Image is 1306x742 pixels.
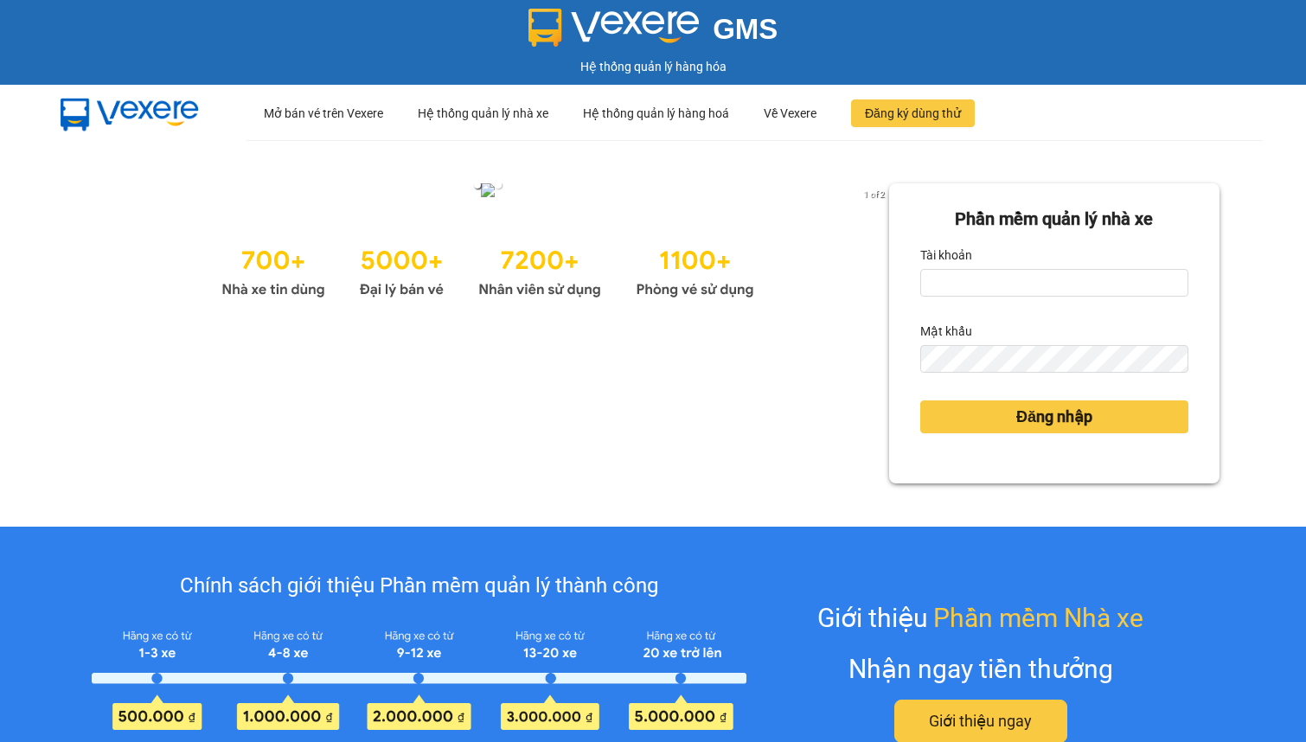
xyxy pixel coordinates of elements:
[920,241,972,269] label: Tài khoản
[920,345,1188,373] input: Mật khẩu
[528,9,700,47] img: logo 2
[92,624,747,729] img: policy-intruduce-detail.png
[4,57,1302,76] div: Hệ thống quản lý hàng hóa
[43,85,216,142] img: mbUUG5Q.png
[418,86,548,141] div: Hệ thống quản lý nhà xe
[474,182,481,189] li: slide item 1
[920,269,1188,297] input: Tài khoản
[264,86,383,141] div: Mở bán vé trên Vexere
[920,206,1188,233] div: Phần mềm quản lý nhà xe
[713,13,778,45] span: GMS
[495,182,502,189] li: slide item 2
[221,237,754,303] img: Statistics.png
[920,400,1188,433] button: Đăng nhập
[865,104,961,123] span: Đăng ký dùng thử
[929,709,1032,733] span: Giới thiệu ngay
[1016,405,1092,429] span: Đăng nhập
[528,26,778,40] a: GMS
[86,183,111,202] button: previous slide / item
[848,649,1113,689] div: Nhận ngay tiền thưởng
[851,99,975,127] button: Đăng ký dùng thử
[817,598,1143,638] div: Giới thiệu
[583,86,729,141] div: Hệ thống quản lý hàng hoá
[859,183,889,206] p: 1 of 2
[865,183,889,202] button: next slide / item
[92,570,747,603] div: Chính sách giới thiệu Phần mềm quản lý thành công
[933,598,1143,638] span: Phần mềm Nhà xe
[920,317,972,345] label: Mật khẩu
[764,86,816,141] div: Về Vexere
